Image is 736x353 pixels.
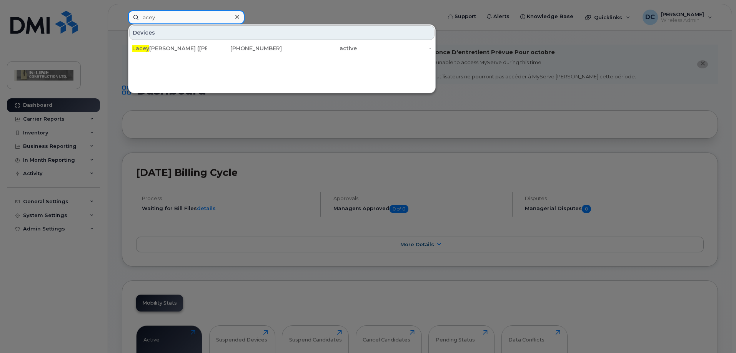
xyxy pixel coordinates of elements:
div: Devices [129,25,435,40]
div: active [282,45,357,52]
a: Lacey[PERSON_NAME] ([PERSON_NAME])[PHONE_NUMBER]active- [129,41,435,55]
div: [PERSON_NAME] ([PERSON_NAME]) [132,45,207,52]
span: Lacey [132,45,149,52]
div: [PHONE_NUMBER] [207,45,282,52]
div: - [357,45,432,52]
